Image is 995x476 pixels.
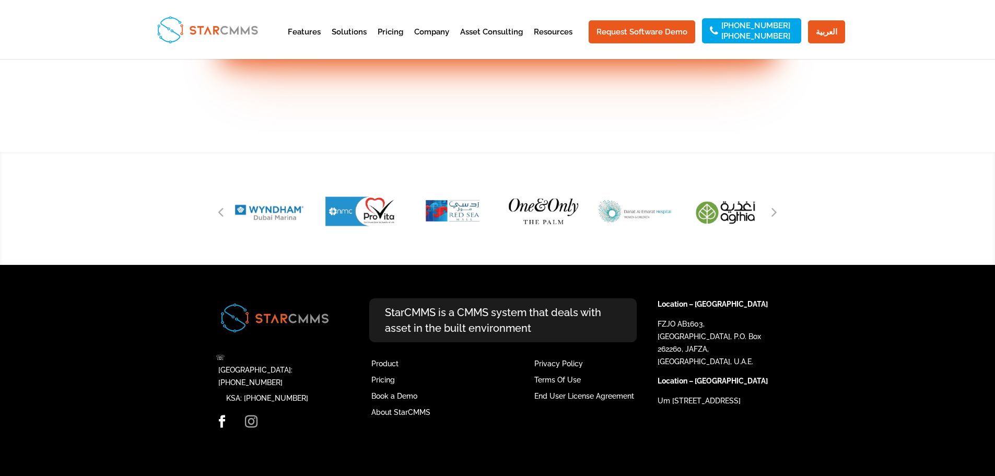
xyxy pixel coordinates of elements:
img: Agthia [686,173,767,249]
a: Book a Demo [371,392,417,400]
div: 13 / 51 [412,173,493,249]
img: Provita Logo [320,173,401,249]
a: [PHONE_NUMBER] [721,22,790,29]
img: WYNDHAM Dubai Marina [229,173,310,249]
a: KSA: [PHONE_NUMBER] [226,394,308,402]
div: 12 / 51 [320,173,401,249]
a: End User License Agreement [534,392,634,400]
a: Resources [534,28,572,54]
a: Asset Consulting [460,28,523,54]
span: ☏ [216,353,225,362]
strong: Location – [GEOGRAPHIC_DATA] [658,300,768,308]
img: The Palm Logo [503,173,584,249]
a: Product [371,359,399,368]
img: Red Sea Mall Logo [412,173,493,249]
a: Terms Of Use [534,376,581,384]
a: Pricing [378,28,403,54]
a: About StarCMMS [371,408,430,416]
a: Features [288,28,321,54]
div: 16 / 51 [686,173,767,249]
div: 11 / 51 [229,173,310,249]
div: 15 / 51 [594,173,675,249]
a: العربية [808,20,845,43]
p: FZJO AB1603, [GEOGRAPHIC_DATA], P.O. Box 262260, JAFZA, [GEOGRAPHIC_DATA], U.A.E. [658,318,775,375]
iframe: Chat Widget [821,363,995,476]
a: Privacy Policy [534,359,583,368]
img: Danat Al Emarat Hospital Logo [594,173,675,249]
p: Um [STREET_ADDRESS] [658,395,775,408]
img: StarCMMS [153,11,262,48]
a: [GEOGRAPHIC_DATA]: [PHONE_NUMBER] [218,366,292,387]
a: Solutions [332,28,367,54]
a: [PHONE_NUMBER] [721,32,790,40]
p: StarCMMS is a CMMS system that deals with asset in the built environment [369,298,637,342]
a: Company [414,28,449,54]
div: 14 / 51 [503,173,584,249]
strong: Location – [GEOGRAPHIC_DATA] [658,377,768,385]
a: Request Software Demo [589,20,695,43]
a: Pricing [371,376,395,384]
img: Image [216,298,333,337]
